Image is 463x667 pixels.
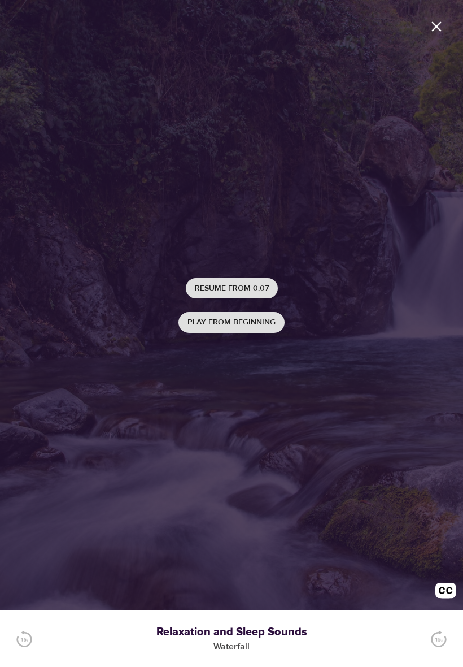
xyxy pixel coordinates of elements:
div: Relaxation and Sleep Sounds [49,624,414,640]
span: Play from beginning [187,315,276,330]
button: Resume from 0:07 [186,278,278,299]
span: Resume from 0:07 [195,281,269,296]
div: Waterfall [49,640,414,653]
img: open_caption.svg [435,583,456,604]
button: Play from beginning [178,312,285,333]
